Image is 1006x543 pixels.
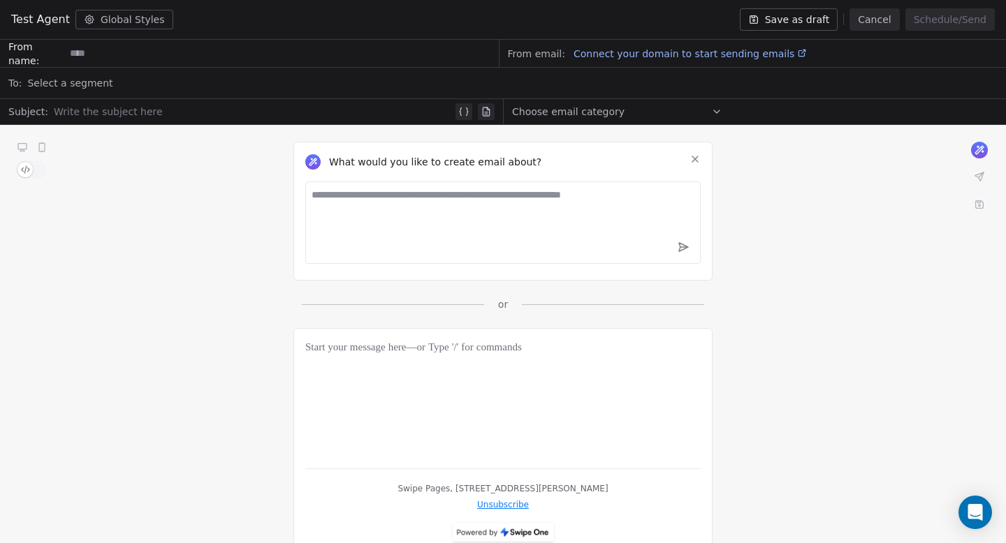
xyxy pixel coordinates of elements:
[512,105,625,119] span: Choose email category
[329,155,541,169] span: What would you like to create email about?
[850,8,899,31] button: Cancel
[574,48,794,59] span: Connect your domain to start sending emails
[8,76,22,90] span: To:
[75,10,173,29] button: Global Styles
[508,47,565,61] span: From email:
[568,45,807,62] a: Connect your domain to start sending emails
[8,40,64,68] span: From name:
[8,105,48,123] span: Subject:
[27,76,112,90] span: Select a segment
[740,8,838,31] button: Save as draft
[11,11,70,28] span: Test Agent
[498,297,508,311] span: or
[958,496,992,529] div: Open Intercom Messenger
[905,8,995,31] button: Schedule/Send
